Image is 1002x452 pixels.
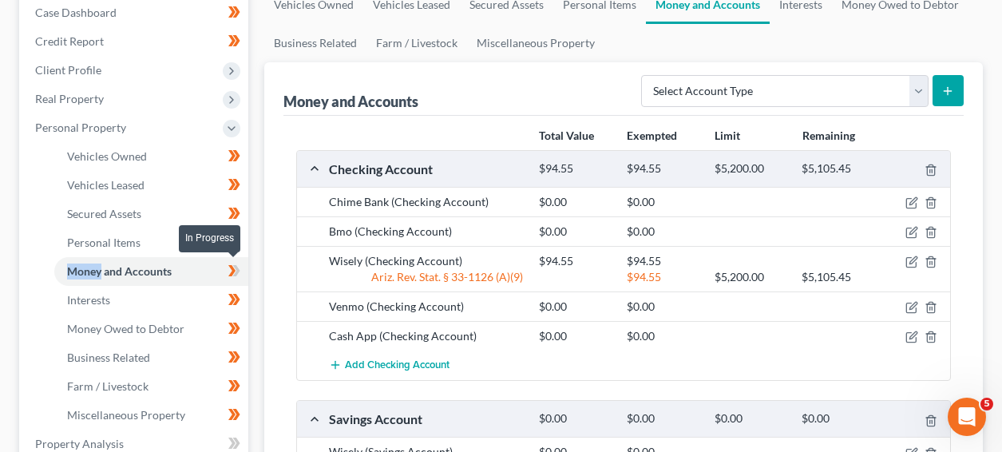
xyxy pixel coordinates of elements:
[531,224,619,240] div: $0.00
[539,129,594,142] strong: Total Value
[619,194,707,210] div: $0.00
[619,224,707,240] div: $0.00
[619,253,707,269] div: $94.55
[54,401,248,430] a: Miscellaneous Property
[794,411,881,426] div: $0.00
[531,161,619,176] div: $94.55
[345,359,450,372] span: Add Checking Account
[264,24,366,62] a: Business Related
[35,34,104,48] span: Credit Report
[321,299,531,315] div: Venmo (Checking Account)
[980,398,993,410] span: 5
[619,328,707,344] div: $0.00
[67,351,150,364] span: Business Related
[54,142,248,171] a: Vehicles Owned
[67,322,184,335] span: Money Owed to Debtor
[715,129,740,142] strong: Limit
[531,253,619,269] div: $94.55
[531,194,619,210] div: $0.00
[619,161,707,176] div: $94.55
[321,328,531,344] div: Cash App (Checking Account)
[531,411,619,426] div: $0.00
[67,264,172,278] span: Money and Accounts
[619,299,707,315] div: $0.00
[67,408,185,422] span: Miscellaneous Property
[67,379,149,393] span: Farm / Livestock
[54,315,248,343] a: Money Owed to Debtor
[627,129,677,142] strong: Exempted
[321,410,531,427] div: Savings Account
[179,225,240,252] div: In Progress
[54,372,248,401] a: Farm / Livestock
[283,92,418,111] div: Money and Accounts
[54,286,248,315] a: Interests
[467,24,604,62] a: Miscellaneous Property
[54,257,248,286] a: Money and Accounts
[54,171,248,200] a: Vehicles Leased
[321,253,531,269] div: Wisely (Checking Account)
[35,63,101,77] span: Client Profile
[707,161,794,176] div: $5,200.00
[794,269,881,285] div: $5,105.45
[321,194,531,210] div: Chime Bank (Checking Account)
[321,269,531,285] div: Ariz. Rev. Stat. § 33-1126 (A)(9)
[707,269,794,285] div: $5,200.00
[54,228,248,257] a: Personal Items
[321,161,531,177] div: Checking Account
[35,6,117,19] span: Case Dashboard
[794,161,881,176] div: $5,105.45
[329,351,450,380] button: Add Checking Account
[67,207,141,220] span: Secured Assets
[531,328,619,344] div: $0.00
[619,411,707,426] div: $0.00
[35,121,126,134] span: Personal Property
[366,24,467,62] a: Farm / Livestock
[54,343,248,372] a: Business Related
[67,178,145,192] span: Vehicles Leased
[35,437,124,450] span: Property Analysis
[67,236,141,249] span: Personal Items
[802,129,855,142] strong: Remaining
[54,200,248,228] a: Secured Assets
[35,92,104,105] span: Real Property
[948,398,986,436] iframe: Intercom live chat
[321,224,531,240] div: Bmo (Checking Account)
[531,299,619,315] div: $0.00
[67,149,147,163] span: Vehicles Owned
[707,411,794,426] div: $0.00
[22,27,248,56] a: Credit Report
[67,293,110,307] span: Interests
[619,269,707,285] div: $94.55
